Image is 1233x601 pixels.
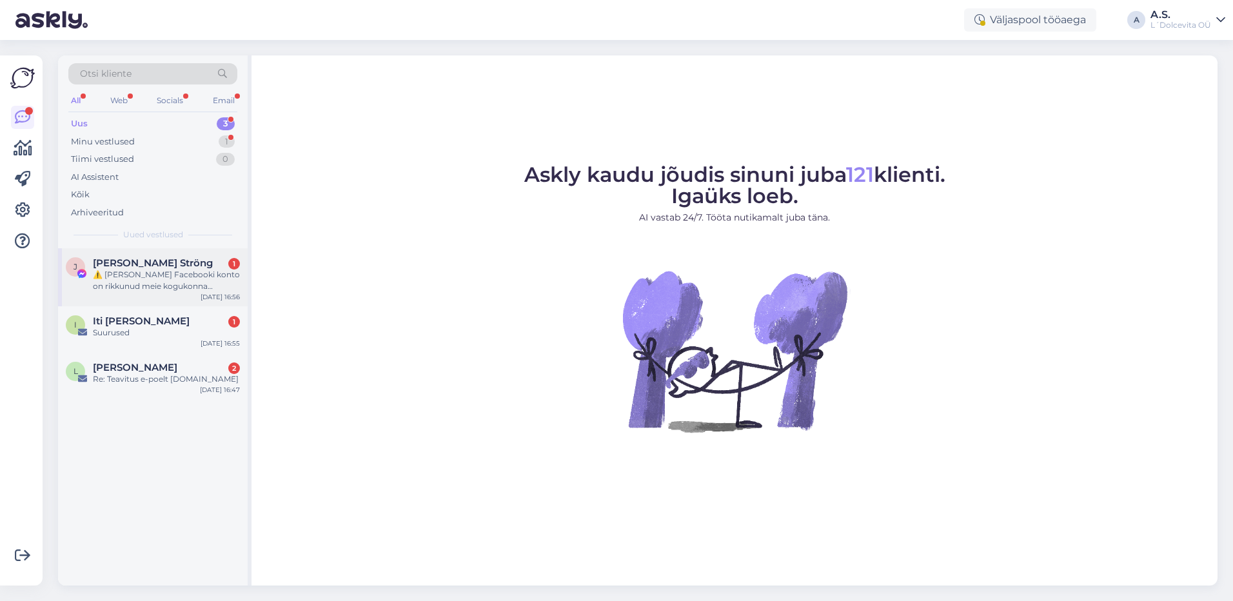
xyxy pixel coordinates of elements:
[71,188,90,201] div: Kõik
[217,117,235,130] div: 3
[219,135,235,148] div: 1
[93,257,213,269] span: Jüv's Ströng
[846,162,874,187] span: 121
[93,269,240,292] div: ⚠️ [PERSON_NAME] Facebooki konto on rikkunud meie kogukonna standardeid. Meie süsteem on saanud p...
[68,92,83,109] div: All
[74,366,78,376] span: L
[93,327,240,339] div: Suurused
[524,211,945,224] p: AI vastab 24/7. Tööta nutikamalt juba täna.
[228,316,240,328] div: 1
[123,229,183,241] span: Uued vestlused
[618,235,851,467] img: No Chat active
[1150,20,1211,30] div: L´Dolcevita OÜ
[74,262,77,271] span: J
[71,153,134,166] div: Tiimi vestlused
[71,206,124,219] div: Arhiveeritud
[201,339,240,348] div: [DATE] 16:55
[200,385,240,395] div: [DATE] 16:47
[93,315,190,327] span: Iti Miina Ulmas
[154,92,186,109] div: Socials
[71,135,135,148] div: Minu vestlused
[216,153,235,166] div: 0
[93,373,240,385] div: Re: Teavitus e-poelt [DOMAIN_NAME]
[93,362,177,373] span: Leila Talu
[1150,10,1211,20] div: A.S.
[80,67,132,81] span: Otsi kliente
[1127,11,1145,29] div: A
[10,66,35,90] img: Askly Logo
[1150,10,1225,30] a: A.S.L´Dolcevita OÜ
[108,92,130,109] div: Web
[71,171,119,184] div: AI Assistent
[210,92,237,109] div: Email
[201,292,240,302] div: [DATE] 16:56
[71,117,88,130] div: Uus
[228,362,240,374] div: 2
[74,320,77,330] span: I
[524,162,945,208] span: Askly kaudu jõudis sinuni juba klienti. Igaüks loeb.
[964,8,1096,32] div: Väljaspool tööaega
[228,258,240,270] div: 1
